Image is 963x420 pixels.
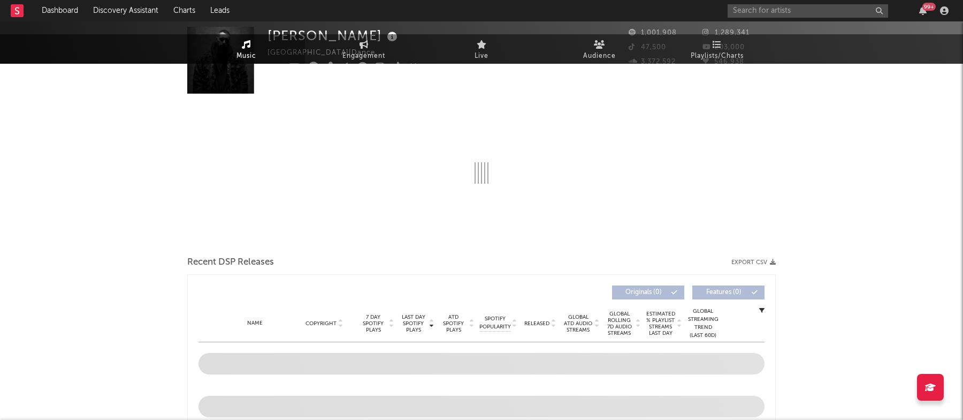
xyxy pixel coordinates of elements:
[922,3,936,11] div: 99 +
[702,29,750,36] span: 1,289,341
[479,315,511,331] span: Spotify Popularity
[540,34,658,64] a: Audience
[919,6,927,15] button: 99+
[424,62,444,76] button: Edit
[524,320,549,327] span: Released
[305,320,337,327] span: Copyright
[220,319,290,327] div: Name
[423,34,540,64] a: Live
[439,314,468,333] span: ATD Spotify Plays
[728,4,888,18] input: Search for artists
[605,311,634,336] span: Global Rolling 7D Audio Streams
[699,289,748,296] span: Features ( 0 )
[563,314,593,333] span: Global ATD Audio Streams
[187,256,274,269] span: Recent DSP Releases
[475,50,488,63] span: Live
[691,50,744,63] span: Playlists/Charts
[359,314,387,333] span: 7 Day Spotify Plays
[687,307,719,340] div: Global Streaming Trend (Last 60D)
[583,50,616,63] span: Audience
[646,311,675,336] span: Estimated % Playlist Streams Last Day
[612,286,684,299] button: Originals(0)
[342,50,385,63] span: Engagement
[629,29,677,36] span: 1,001,908
[731,259,776,266] button: Export CSV
[692,286,765,299] button: Features(0)
[658,34,776,64] a: Playlists/Charts
[236,50,256,63] span: Music
[619,289,668,296] span: Originals ( 0 )
[399,314,427,333] span: Last Day Spotify Plays
[267,27,400,44] div: [PERSON_NAME]
[187,34,305,64] a: Music
[305,34,423,64] a: Engagement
